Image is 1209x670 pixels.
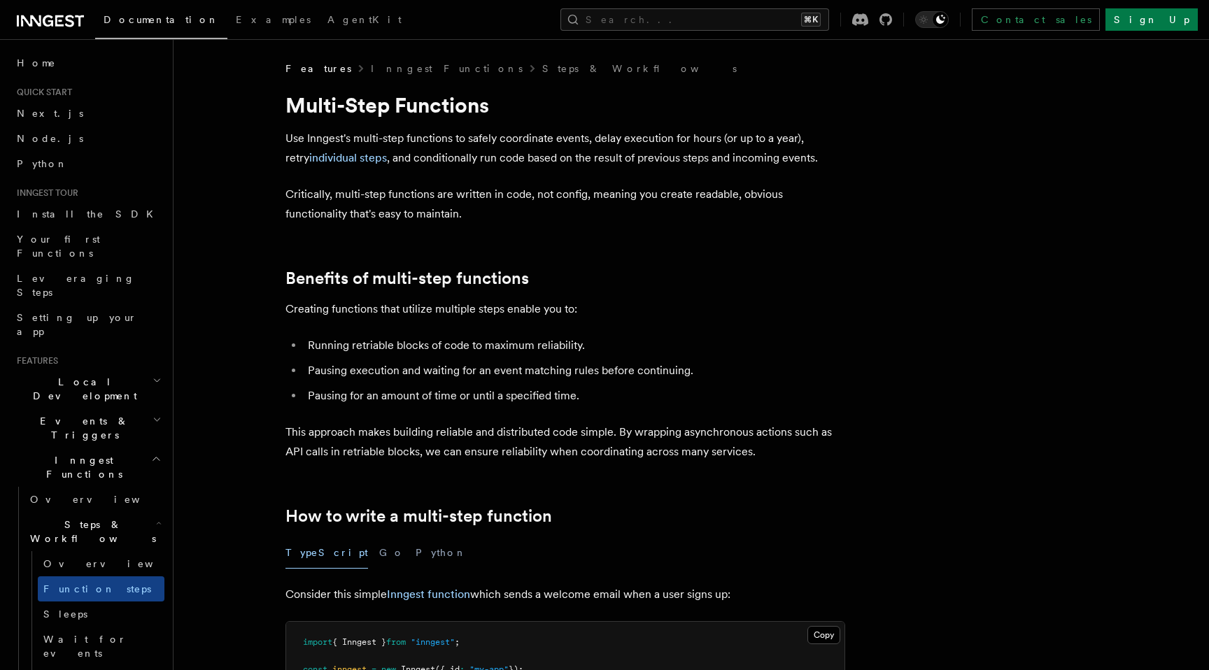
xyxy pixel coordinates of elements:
p: Creating functions that utilize multiple steps enable you to: [285,299,845,319]
a: How to write a multi-step function [285,506,552,526]
span: Install the SDK [17,208,162,220]
span: "inngest" [411,637,455,647]
a: Examples [227,4,319,38]
a: Benefits of multi-step functions [285,269,529,288]
span: Python [17,158,68,169]
a: Home [11,50,164,76]
a: Leveraging Steps [11,266,164,305]
p: Consider this simple which sends a welcome email when a user signs up: [285,585,845,604]
a: Overview [24,487,164,512]
a: Inngest function [387,587,470,601]
a: AgentKit [319,4,410,38]
span: Overview [43,558,188,569]
span: ; [455,637,460,647]
span: Your first Functions [17,234,100,259]
p: Critically, multi-step functions are written in code, not config, meaning you create readable, ob... [285,185,845,224]
span: Features [11,355,58,366]
span: Wait for events [43,634,127,659]
span: Setting up your app [17,312,137,337]
a: Python [11,151,164,176]
p: This approach makes building reliable and distributed code simple. By wrapping asynchronous actio... [285,422,845,462]
span: Home [17,56,56,70]
span: Node.js [17,133,83,144]
span: Leveraging Steps [17,273,135,298]
kbd: ⌘K [801,13,821,27]
span: Steps & Workflows [24,518,156,546]
li: Pausing execution and waiting for an event matching rules before continuing. [304,361,845,380]
button: Copy [807,626,840,644]
a: Node.js [11,126,164,151]
a: Setting up your app [11,305,164,344]
li: Pausing for an amount of time or until a specified time. [304,386,845,406]
span: Function steps [43,583,151,594]
a: Sign Up [1105,8,1198,31]
a: Sleeps [38,601,164,627]
a: Inngest Functions [371,62,523,76]
span: import [303,637,332,647]
button: Local Development [11,369,164,408]
a: individual steps [309,151,387,164]
button: Events & Triggers [11,408,164,448]
p: Use Inngest's multi-step functions to safely coordinate events, delay execution for hours (or up ... [285,129,845,168]
span: Documentation [104,14,219,25]
span: Local Development [11,375,153,403]
a: Next.js [11,101,164,126]
a: Overview [38,551,164,576]
button: Inngest Functions [11,448,164,487]
span: from [386,637,406,647]
span: Quick start [11,87,72,98]
button: Python [416,537,467,569]
span: { Inngest } [332,637,386,647]
a: Install the SDK [11,201,164,227]
a: Contact sales [972,8,1100,31]
span: Sleeps [43,608,87,620]
button: Go [379,537,404,569]
span: Next.js [17,108,83,119]
button: Steps & Workflows [24,512,164,551]
span: Overview [30,494,174,505]
span: Events & Triggers [11,414,153,442]
span: Inngest Functions [11,453,151,481]
span: Inngest tour [11,187,78,199]
a: Your first Functions [11,227,164,266]
li: Running retriable blocks of code to maximum reliability. [304,336,845,355]
a: Steps & Workflows [542,62,737,76]
button: TypeScript [285,537,368,569]
a: Documentation [95,4,227,39]
button: Toggle dark mode [915,11,949,28]
button: Search...⌘K [560,8,829,31]
span: Examples [236,14,311,25]
a: Wait for events [38,627,164,666]
span: AgentKit [327,14,402,25]
h1: Multi-Step Functions [285,92,845,117]
span: Features [285,62,351,76]
a: Function steps [38,576,164,601]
